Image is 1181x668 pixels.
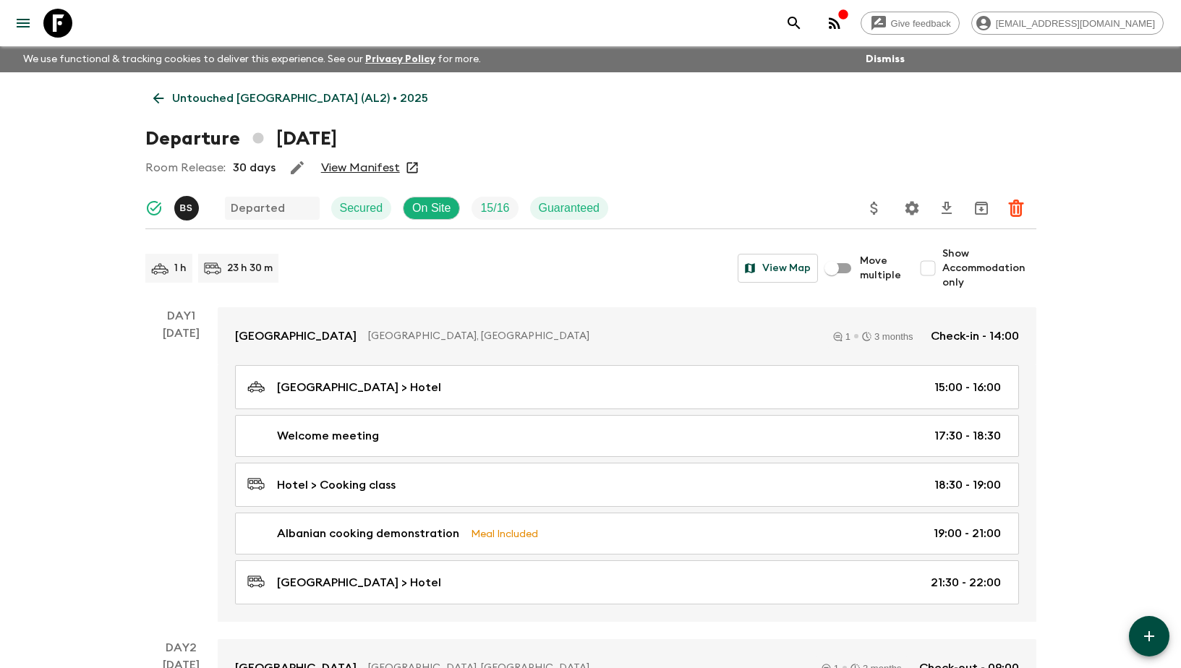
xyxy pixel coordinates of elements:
[231,200,285,217] p: Departed
[9,9,38,38] button: menu
[934,476,1001,494] p: 18:30 - 19:00
[277,476,396,494] p: Hotel > Cooking class
[934,525,1001,542] p: 19:00 - 21:00
[277,574,441,591] p: [GEOGRAPHIC_DATA] > Hotel
[145,639,218,656] p: Day 2
[932,194,961,223] button: Download CSV
[988,18,1163,29] span: [EMAIL_ADDRESS][DOMAIN_NAME]
[780,9,809,38] button: search adventures
[883,18,959,29] span: Give feedback
[145,84,436,113] a: Untouched [GEOGRAPHIC_DATA] (AL2) • 2025
[163,325,200,622] div: [DATE]
[321,160,400,175] a: View Manifest
[472,197,518,220] div: Trip Fill
[235,327,357,345] p: [GEOGRAPHIC_DATA]
[480,200,509,217] p: 15 / 16
[860,194,889,223] button: Update Price, Early Bird Discount and Costs
[277,427,379,445] p: Welcome meeting
[967,194,996,223] button: Archive (Completed, Cancelled or Unsynced Departures only)
[277,525,459,542] p: Albanian cooking demonstration
[235,560,1019,604] a: [GEOGRAPHIC_DATA] > Hotel21:30 - 22:00
[971,12,1164,35] div: [EMAIL_ADDRESS][DOMAIN_NAME]
[861,12,960,35] a: Give feedback
[17,46,487,72] p: We use functional & tracking cookies to deliver this experience. See our for more.
[340,200,383,217] p: Secured
[227,261,273,275] p: 23 h 30 m
[331,197,392,220] div: Secured
[235,415,1019,457] a: Welcome meeting17:30 - 18:30
[860,254,902,283] span: Move multiple
[403,197,460,220] div: On Site
[934,427,1001,445] p: 17:30 - 18:30
[277,379,441,396] p: [GEOGRAPHIC_DATA] > Hotel
[174,200,202,212] span: Bledar Shkurtaj
[738,254,818,283] button: View Map
[218,307,1036,365] a: [GEOGRAPHIC_DATA][GEOGRAPHIC_DATA], [GEOGRAPHIC_DATA]13 monthsCheck-in - 14:00
[412,200,451,217] p: On Site
[942,247,1036,290] span: Show Accommodation only
[862,332,913,341] div: 3 months
[934,379,1001,396] p: 15:00 - 16:00
[365,54,435,64] a: Privacy Policy
[862,49,908,69] button: Dismiss
[235,463,1019,507] a: Hotel > Cooking class18:30 - 19:00
[931,327,1019,345] p: Check-in - 14:00
[145,159,226,176] p: Room Release:
[145,200,163,217] svg: Synced Successfully
[1002,194,1031,223] button: Delete
[174,261,187,275] p: 1 h
[539,200,600,217] p: Guaranteed
[233,159,276,176] p: 30 days
[235,365,1019,409] a: [GEOGRAPHIC_DATA] > Hotel15:00 - 16:00
[145,307,218,325] p: Day 1
[145,124,337,153] h1: Departure [DATE]
[172,90,428,107] p: Untouched [GEOGRAPHIC_DATA] (AL2) • 2025
[471,526,538,541] p: Meal Included
[833,332,850,341] div: 1
[898,194,926,223] button: Settings
[235,513,1019,554] a: Albanian cooking demonstrationMeal Included19:00 - 21:00
[931,574,1001,591] p: 21:30 - 22:00
[368,329,816,343] p: [GEOGRAPHIC_DATA], [GEOGRAPHIC_DATA]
